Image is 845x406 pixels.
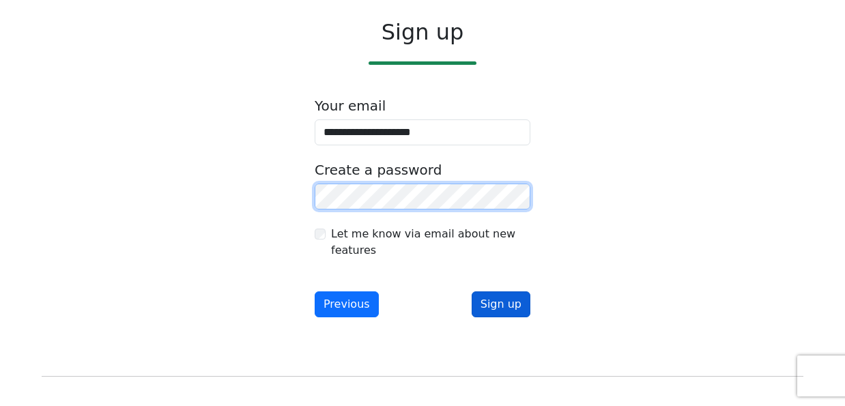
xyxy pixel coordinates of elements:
label: Let me know via email about new features [331,226,530,259]
h2: Sign up [315,19,530,45]
label: Create a password [315,162,442,178]
button: Sign up [472,291,530,317]
button: Previous [315,291,379,317]
label: Your email [315,98,386,114]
